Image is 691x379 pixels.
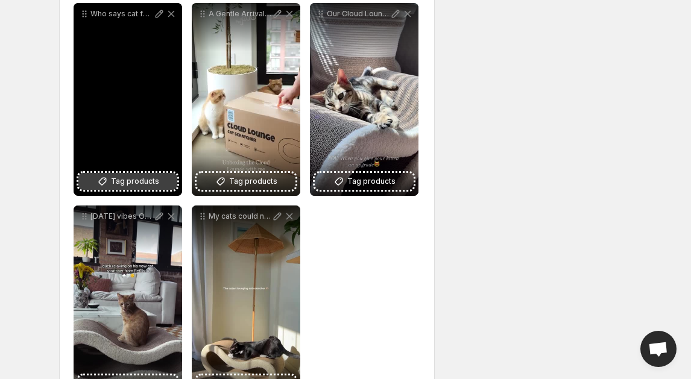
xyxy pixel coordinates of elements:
[197,173,295,190] button: Tag products
[640,331,677,367] div: Open chat
[90,211,153,221] p: [DATE] vibes Our fluffy friend [PERSON_NAME] knows the best way to spend the afternoon-on the [GE...
[209,9,271,19] p: A Gentle Arrival Unboxing the Cloud Lounge Soft textures cloud-like curves and calm tones Our Clo...
[78,173,177,190] button: Tag products
[327,9,390,19] p: Our Cloud Lounge Scratcher is known for its extra-wide ergonomic design But did you know that sma...
[347,175,396,187] span: Tag products
[229,175,277,187] span: Tag products
[192,3,300,196] div: A Gentle Arrival Unboxing the Cloud Lounge Soft textures cloud-like curves and calm tones Our Clo...
[90,9,153,19] p: Who says cat furniture cant look good A cozy upgrade for your kitty and a style upgrade for your ...
[310,3,418,196] div: Our Cloud Lounge Scratcher is known for its extra-wide ergonomic design But did you know that sma...
[111,175,159,187] span: Tag products
[209,211,271,221] p: My cats could not be more obsessed with their petjojoofficial cat loungerscratcher and neither co...
[315,173,414,190] button: Tag products
[74,3,182,196] div: Who says cat furniture cant look good A cozy upgrade for your kitty and a style upgrade for your ...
